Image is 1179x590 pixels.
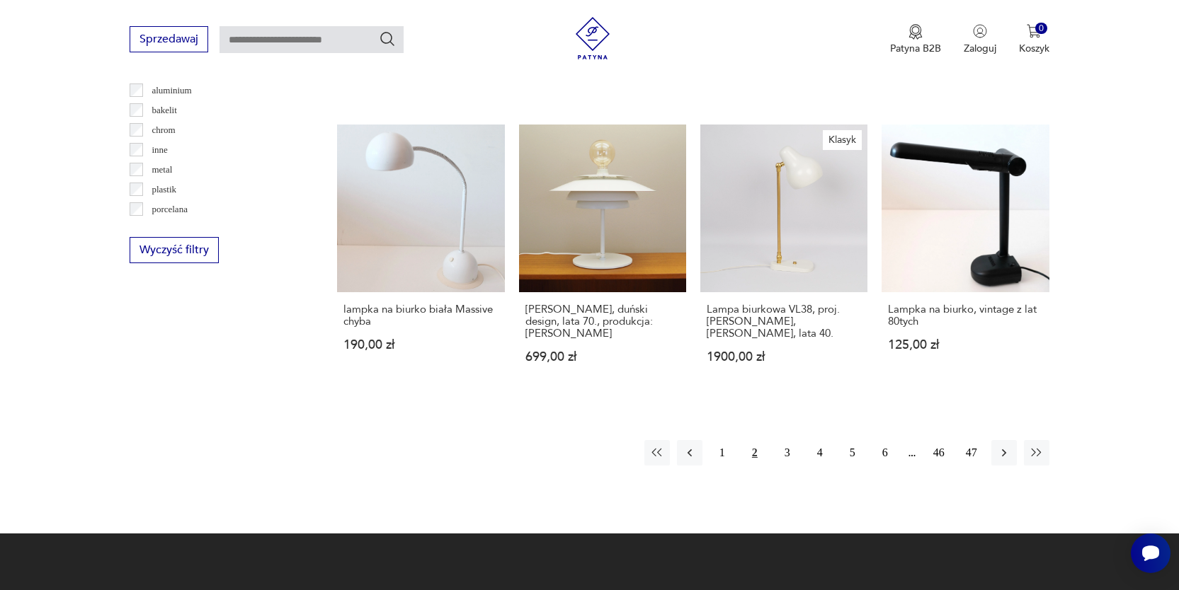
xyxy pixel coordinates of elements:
p: porcelit [152,221,180,237]
button: Zaloguj [964,24,996,55]
button: 5 [840,440,865,465]
button: 46 [926,440,952,465]
button: 3 [775,440,800,465]
div: 0 [1035,23,1047,35]
button: 2 [742,440,768,465]
button: Wyczyść filtry [130,237,219,263]
p: bakelit [152,103,176,118]
img: Patyna - sklep z meblami i dekoracjami vintage [571,17,614,59]
p: chrom [152,122,175,138]
p: aluminium [152,83,191,98]
button: 47 [959,440,984,465]
p: Zaloguj [964,42,996,55]
h3: Lampka na biurko, vintage z lat 80tych [888,303,1042,328]
p: porcelana [152,202,188,217]
iframe: Smartsupp widget button [1131,533,1171,573]
p: Patyna B2B [890,42,941,55]
img: Ikona medalu [909,24,923,40]
a: Lampka na biurko, vintage z lat 80tychLampka na biurko, vintage z lat 80tych125,00 zł [882,125,1049,390]
a: lampka na biurko biała Massive chybalampka na biurko biała Massive chyba190,00 zł [337,125,504,390]
p: plastik [152,182,176,197]
button: 6 [872,440,898,465]
button: 4 [807,440,833,465]
button: Patyna B2B [890,24,941,55]
p: 190,00 zł [343,339,498,351]
a: KlasykLampa biurkowa VL38, proj. Vilhelm Lauritzen, Louis Poulsen, lata 40.Lampa biurkowa VL38, p... [700,125,867,390]
h3: Lampa biurkowa VL38, proj. [PERSON_NAME], [PERSON_NAME], lata 40. [707,303,861,340]
button: 0Koszyk [1019,24,1049,55]
p: 1900,00 zł [707,351,861,363]
img: Ikona koszyka [1027,24,1041,38]
p: inne [152,142,167,158]
h3: lampka na biurko biała Massive chyba [343,303,498,328]
button: Szukaj [379,30,396,47]
button: Sprzedawaj [130,26,208,52]
p: Koszyk [1019,42,1049,55]
p: 125,00 zł [888,339,1042,351]
a: Sprzedawaj [130,35,208,45]
img: Ikonka użytkownika [973,24,987,38]
p: metal [152,162,172,178]
button: 1 [710,440,735,465]
p: 699,00 zł [525,351,680,363]
h3: [PERSON_NAME], duński design, lata 70., produkcja: [PERSON_NAME] [525,303,680,340]
a: Ikona medaluPatyna B2B [890,24,941,55]
a: Lampa biurkowa, duński design, lata 70., produkcja: Dania[PERSON_NAME], duński design, lata 70., ... [519,125,686,390]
